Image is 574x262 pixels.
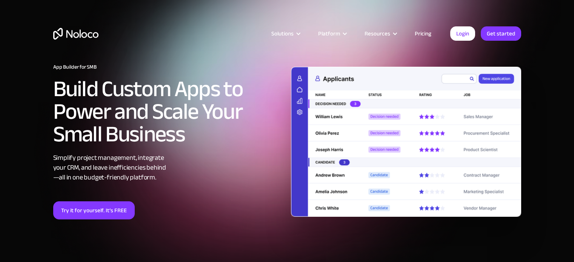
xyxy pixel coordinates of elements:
div: Platform [309,29,355,38]
div: Platform [318,29,340,38]
a: Login [450,26,475,41]
div: Resources [365,29,390,38]
div: Solutions [271,29,294,38]
div: Resources [355,29,405,38]
a: Try it for yourself. It’s FREE [53,201,135,219]
a: Pricing [405,29,441,38]
h2: Build Custom Apps to Power and Scale Your Small Business [53,78,283,146]
a: Get started [481,26,521,41]
div: Simplify project management, integrate your CRM, and leave inefficiencies behind —all in one budg... [53,153,283,182]
div: Solutions [262,29,309,38]
a: home [53,28,98,40]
